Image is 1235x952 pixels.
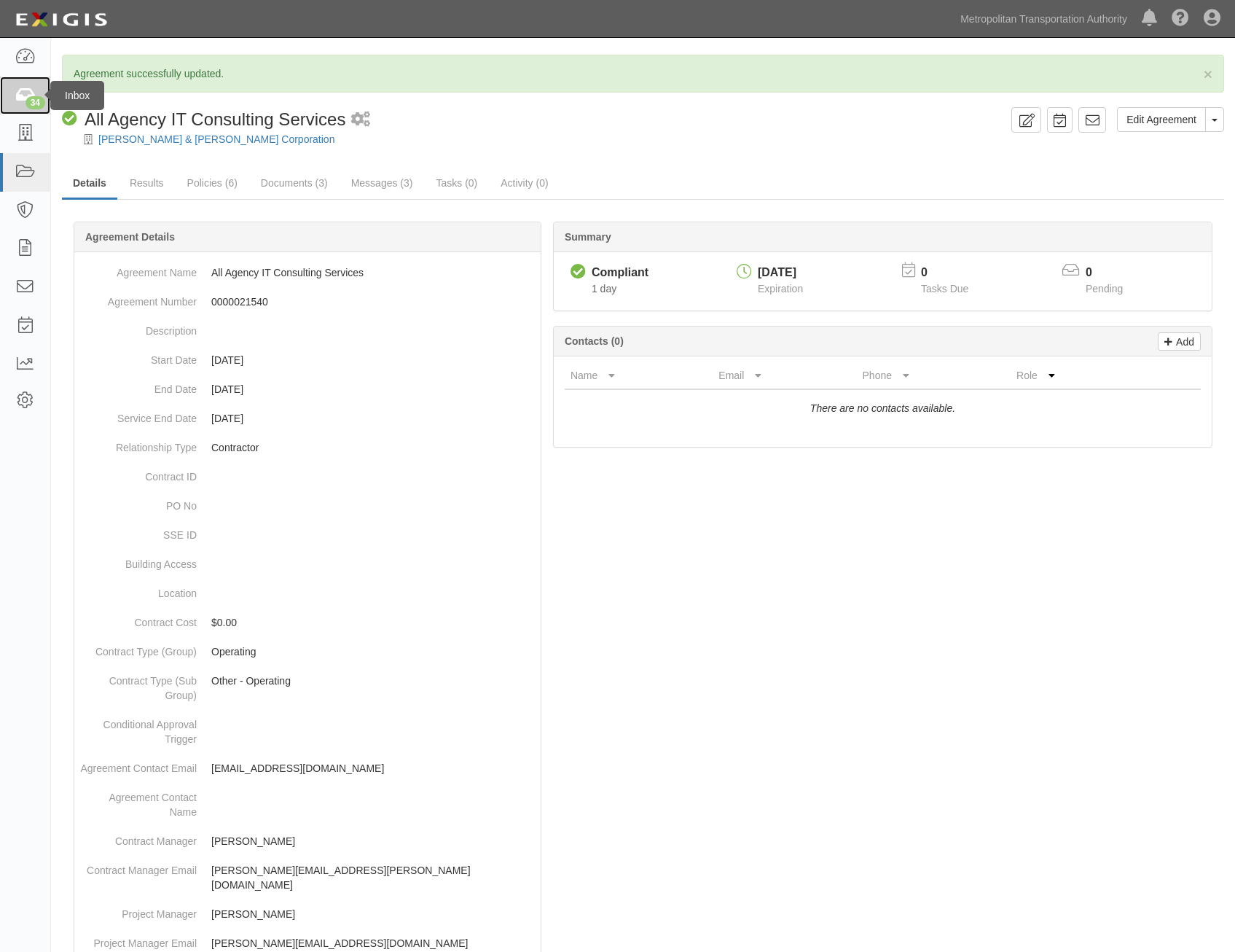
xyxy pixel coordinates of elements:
dt: Contract ID [80,462,197,484]
p: 0 [1086,265,1141,281]
dd: All Agency IT Consulting Services [80,258,535,287]
a: Edit Agreement [1117,107,1206,132]
dt: Contract Manager [80,827,197,848]
b: Summary [565,231,611,243]
div: [DATE] [758,265,803,281]
dt: Relationship Type [80,433,197,455]
i: Help Center - Complianz [1172,10,1189,28]
p: [PERSON_NAME] [211,907,535,921]
dt: Project Manager [80,900,197,921]
i: 2 scheduled workflows [351,112,370,128]
a: Details [62,168,117,200]
dt: End Date [80,375,197,397]
span: Pending [1086,283,1123,294]
div: All Agency IT Consulting Services [62,107,345,132]
a: Activity (0) [490,168,559,198]
a: [PERSON_NAME] & [PERSON_NAME] Corporation [98,133,334,145]
th: Email [713,362,856,389]
i: Compliant [571,265,586,280]
dt: Contract Manager Email [80,856,197,878]
th: Role [1011,362,1142,389]
dt: Agreement Contact Name [80,783,197,819]
div: Inbox [50,81,104,110]
span: All Agency IT Consulting Services [85,109,345,129]
span: Tasks Due [921,283,968,294]
dt: PO No [80,491,197,513]
p: Add [1172,333,1194,350]
dt: Agreement Name [80,258,197,280]
div: Compliant [592,265,648,281]
dt: Agreement Contact Email [80,754,197,776]
div: 34 [26,96,45,109]
a: Documents (3) [250,168,339,198]
th: Phone [857,362,1011,389]
dd: [DATE] [80,404,535,433]
dt: Conditional Approval Trigger [80,710,197,746]
p: [PERSON_NAME][EMAIL_ADDRESS][PERSON_NAME][DOMAIN_NAME] [211,863,535,892]
a: Messages (3) [340,168,424,198]
p: $0.00 [211,615,535,630]
p: Operating [211,644,535,659]
i: There are no contacts available. [810,402,955,414]
dd: 0000021540 [80,287,535,316]
dt: Service End Date [80,404,197,426]
span: Expiration [758,283,803,294]
p: [PERSON_NAME] [211,834,535,848]
dt: Location [80,579,197,601]
button: Close [1204,66,1212,82]
dt: Contract Cost [80,608,197,630]
a: Add [1158,332,1201,351]
i: Compliant [62,112,77,127]
a: Metropolitan Transportation Authority [953,4,1134,34]
dd: Contractor [80,433,535,462]
th: Name [565,362,713,389]
dt: SSE ID [80,520,197,542]
b: Contacts (0) [565,335,624,347]
dt: Description [80,316,197,338]
dt: Contract Type (Group) [80,637,197,659]
p: [PERSON_NAME][EMAIL_ADDRESS][DOMAIN_NAME] [211,936,535,951]
p: Other - Operating [211,674,535,688]
a: Results [119,168,175,198]
b: Agreement Details [85,231,175,243]
dt: Project Manager Email [80,929,197,951]
span: × [1204,66,1212,82]
p: [EMAIL_ADDRESS][DOMAIN_NAME] [211,761,535,776]
a: Policies (6) [176,168,248,198]
img: logo-5460c22ac91f19d4615b14bd174203de0afe785f0fc80cf4dbbc73dc1793850b.png [11,7,111,33]
dt: Building Access [80,550,197,571]
a: Tasks (0) [425,168,488,198]
dt: Start Date [80,346,197,367]
dt: Agreement Number [80,287,197,309]
dt: Contract Type (Sub Group) [80,666,197,703]
p: Agreement successfully updated. [74,66,1212,81]
dd: [DATE] [80,346,535,375]
dd: [DATE] [80,375,535,404]
span: Since 09/24/2025 [592,283,616,294]
p: 0 [921,265,987,281]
